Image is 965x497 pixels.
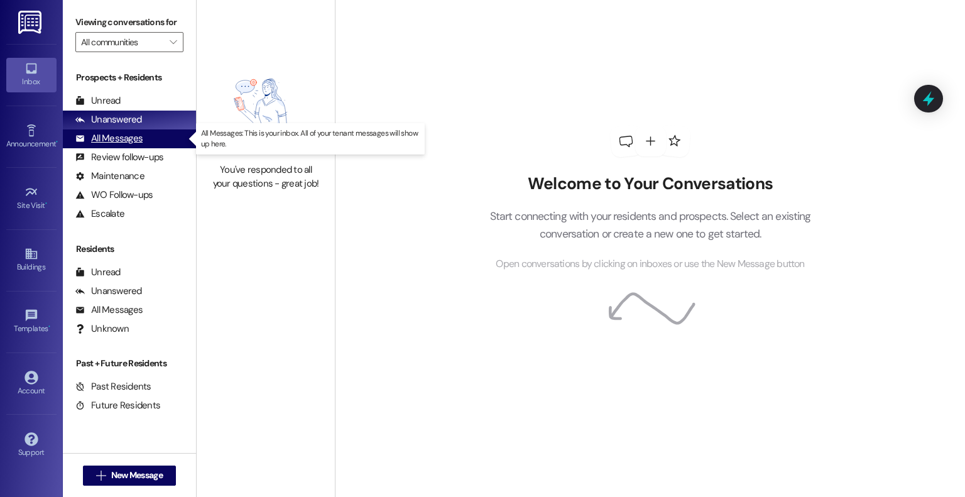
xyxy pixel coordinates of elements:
[111,469,163,482] span: New Message
[471,207,830,243] p: Start connecting with your residents and prospects. Select an existing conversation or create a n...
[75,303,143,317] div: All Messages
[201,128,420,150] p: All Messages: This is your inbox. All of your tenant messages will show up here.
[6,182,57,216] a: Site Visit •
[75,170,144,183] div: Maintenance
[56,138,58,146] span: •
[75,380,151,393] div: Past Residents
[63,357,196,370] div: Past + Future Residents
[6,305,57,339] a: Templates •
[75,13,183,32] label: Viewing conversations for
[75,188,153,202] div: WO Follow-ups
[48,322,50,331] span: •
[75,151,163,164] div: Review follow-ups
[75,132,143,145] div: All Messages
[496,256,804,272] span: Open conversations by clicking on inboxes or use the New Message button
[75,113,142,126] div: Unanswered
[96,471,106,481] i: 
[6,58,57,92] a: Inbox
[210,163,321,190] div: You've responded to all your questions - great job!
[83,466,176,486] button: New Message
[6,243,57,277] a: Buildings
[75,322,129,336] div: Unknown
[210,58,321,157] img: empty-state
[81,32,163,52] input: All communities
[75,285,142,298] div: Unanswered
[63,71,196,84] div: Prospects + Residents
[75,266,121,279] div: Unread
[75,399,160,412] div: Future Residents
[45,199,47,208] span: •
[6,429,57,462] a: Support
[63,243,196,256] div: Residents
[18,11,44,34] img: ResiDesk Logo
[471,174,830,194] h2: Welcome to Your Conversations
[75,94,121,107] div: Unread
[170,37,177,47] i: 
[75,207,124,221] div: Escalate
[6,367,57,401] a: Account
